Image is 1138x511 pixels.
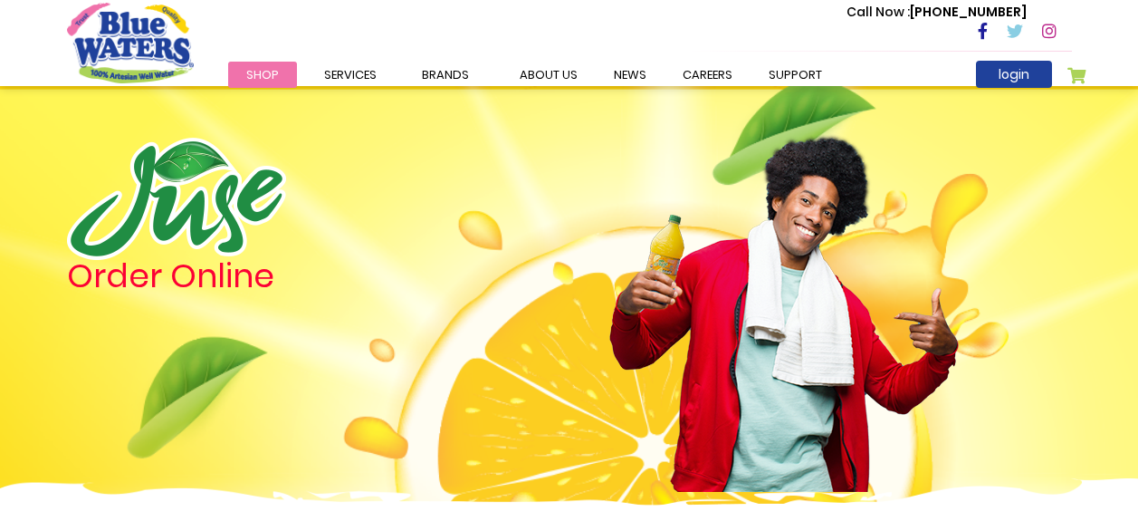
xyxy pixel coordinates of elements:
a: login [976,61,1052,88]
a: News [596,62,665,88]
a: about us [502,62,596,88]
a: careers [665,62,751,88]
img: man.png [607,104,961,492]
h4: Order Online [67,260,470,293]
a: store logo [67,3,194,82]
span: Call Now : [846,3,910,21]
a: support [751,62,840,88]
span: Brands [422,66,469,83]
p: [PHONE_NUMBER] [846,3,1027,22]
span: Shop [246,66,279,83]
img: logo [67,138,286,260]
span: Services [324,66,377,83]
